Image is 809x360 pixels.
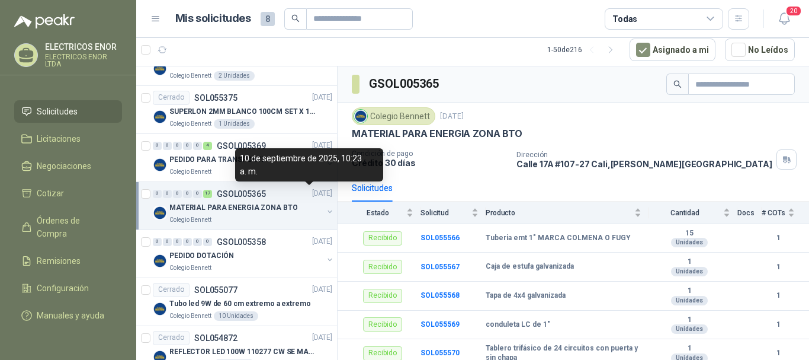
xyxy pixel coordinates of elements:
p: [DATE] [312,188,332,199]
span: Órdenes de Compra [37,214,111,240]
a: Remisiones [14,250,122,272]
span: Cotizar [37,187,64,200]
a: CerradoSOL055077[DATE] Company LogoTubo led 9W de 60 cm extremo a extremoColegio Bennett10 Unidades [136,278,337,326]
a: SOL055570 [420,349,460,357]
div: Recibido [363,317,402,332]
div: Todas [612,12,637,26]
div: 0 [183,190,192,198]
div: 0 [153,238,162,246]
img: Logo peakr [14,14,75,28]
p: MATERIAL PARA ENERGIA ZONA BTO [169,202,297,214]
b: Tuberia emt 1" MARCA COLMENA O FUGY [486,234,631,243]
div: 17 [203,190,212,198]
img: Company Logo [354,110,367,123]
div: 0 [153,190,162,198]
img: Company Logo [153,158,167,172]
b: 1 [762,348,795,359]
img: Company Logo [153,206,167,220]
b: 1 [649,344,730,353]
b: 15 [649,229,730,238]
img: Company Logo [153,302,167,316]
p: SOL055077 [194,286,237,294]
b: 1 [649,316,730,325]
th: Docs [737,202,762,224]
p: ELECTRICOS ENOR [45,43,122,51]
div: Colegio Bennett [352,107,435,125]
p: [DATE] [312,236,332,247]
span: 8 [261,12,275,26]
button: 20 [773,8,795,30]
b: 1 [649,257,730,267]
p: REFLECTOR LED 100W 110277 CW SE MARCA: PILA BY PHILIPS [169,346,317,358]
p: Colegio Bennett [169,263,211,273]
p: [DATE] [312,284,332,295]
div: 0 [163,238,172,246]
p: [DATE] [312,92,332,103]
p: Colegio Bennett [169,71,211,81]
div: Recibido [363,260,402,274]
a: SOL055566 [420,234,460,242]
p: Condición de pago [352,149,507,158]
div: 10 de septiembre de 2025, 10:23 a. m. [235,148,383,181]
span: Negociaciones [37,160,91,173]
b: 1 [762,319,795,330]
span: 20 [785,5,802,17]
b: SOL055569 [420,320,460,329]
a: Licitaciones [14,128,122,150]
div: Recibido [363,289,402,303]
div: 0 [173,238,182,246]
p: MATERIAL PARA ENERGIA ZONA BTO [352,128,522,140]
p: SOL054872 [194,334,237,342]
p: SOL055375 [194,94,237,102]
span: search [673,80,682,88]
a: Negociaciones [14,155,122,177]
img: Company Logo [153,110,167,124]
div: Cerrado [153,91,190,105]
div: Unidades [671,267,708,276]
p: Crédito 30 días [352,158,507,168]
div: Recibido [363,231,402,246]
span: # COTs [762,209,785,217]
h1: Mis solicitudes [175,10,251,27]
b: Tapa de 4x4 galvanizada [486,291,566,301]
div: 1 Unidades [214,119,255,129]
div: 0 [173,142,182,150]
p: SUPERLON 2MM BLANCO 100CM SET X 150 METROS [169,106,317,117]
div: Unidades [671,296,708,305]
a: CerradoSOL055375[DATE] Company LogoSUPERLON 2MM BLANCO 100CM SET X 150 METROSColegio Bennett1 Uni... [136,86,337,134]
div: 0 [163,190,172,198]
p: [DATE] [312,332,332,343]
b: 1 [649,286,730,296]
div: 0 [183,142,192,150]
p: Colegio Bennett [169,215,211,225]
button: No Leídos [725,39,795,61]
th: # COTs [762,202,809,224]
div: 0 [193,142,202,150]
b: conduleta LC de 1" [486,320,550,330]
span: Estado [352,209,404,217]
a: Manuales y ayuda [14,304,122,327]
p: [DATE] [312,140,332,151]
button: Asignado a mi [630,39,715,61]
p: Tubo led 9W de 60 cm extremo a extremo [169,298,310,310]
span: Configuración [37,282,89,295]
p: GSOL005365 [217,190,266,198]
div: Cerrado [153,331,190,345]
span: Remisiones [37,254,81,267]
p: GSOL005358 [217,238,266,246]
a: 0 0 0 0 0 17 GSOL005365[DATE] Company LogoMATERIAL PARA ENERGIA ZONA BTOColegio Bennett [153,187,335,225]
p: [DATE] [440,111,464,122]
div: Solicitudes [352,181,393,195]
p: Calle 17A #107-27 Cali , [PERSON_NAME][GEOGRAPHIC_DATA] [516,159,772,169]
a: SOL055567 [420,263,460,271]
p: ELECTRICOS ENOR LTDA [45,53,122,68]
span: Licitaciones [37,132,81,145]
span: Solicitud [420,209,469,217]
a: SOL055568 [420,291,460,300]
div: 0 [183,238,192,246]
div: 0 [193,190,202,198]
p: Colegio Bennett [169,119,211,129]
div: 0 [153,142,162,150]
